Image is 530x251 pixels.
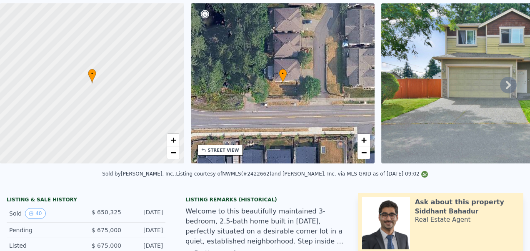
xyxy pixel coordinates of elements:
div: [DATE] [128,226,163,234]
div: STREET VIEW [208,147,239,153]
span: + [170,135,176,145]
div: Listing courtesy of NWMLS (#2422662) and [PERSON_NAME], Inc. via MLS GRID as of [DATE] 09:02 [176,171,427,177]
div: [DATE] [128,208,163,219]
a: Zoom in [357,134,370,146]
div: Siddhant Bahadur [415,207,478,216]
div: Listing Remarks (Historical) [185,196,344,203]
button: View historical data [25,208,45,219]
div: Pending [9,226,80,234]
div: Listed [9,241,80,250]
span: − [361,147,367,158]
div: LISTING & SALE HISTORY [7,196,165,205]
img: NWMLS Logo [421,171,428,178]
span: • [279,70,287,78]
div: • [279,69,287,83]
span: $ 675,000 [92,227,121,233]
span: • [88,70,96,78]
a: Zoom out [357,146,370,159]
div: Ask about this property [415,197,504,207]
div: [DATE] [128,241,163,250]
a: Zoom in [167,134,180,146]
div: • [88,69,96,83]
div: Welcome to this beautifully maintained 3-bedroom, 2.5-bath home built in [DATE], perfectly situat... [185,206,344,246]
div: Sold by [PERSON_NAME], Inc. . [102,171,176,177]
span: + [361,135,367,145]
div: Sold [9,208,80,219]
span: − [170,147,176,158]
span: $ 650,325 [92,209,121,216]
a: Zoom out [167,146,180,159]
div: Real Estate Agent [415,216,471,224]
span: $ 675,000 [92,242,121,249]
